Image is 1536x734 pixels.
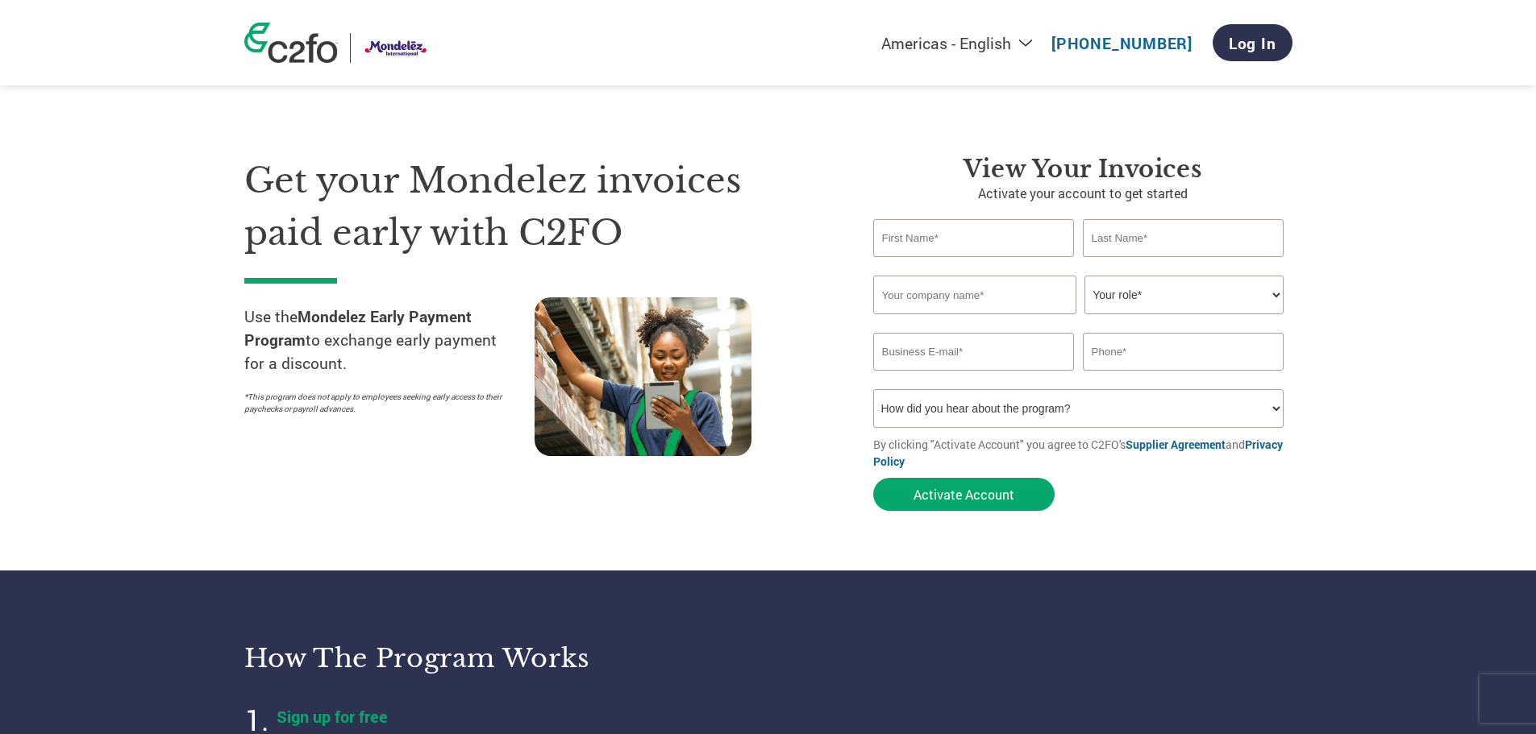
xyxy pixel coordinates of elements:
[873,436,1292,470] p: By clicking "Activate Account" you agree to C2FO's and
[1083,219,1284,257] input: Last Name*
[873,437,1283,469] a: Privacy Policy
[277,706,680,727] h4: Sign up for free
[535,297,751,456] img: supply chain worker
[873,219,1075,257] input: First Name*
[244,23,338,63] img: c2fo logo
[1213,24,1292,61] a: Log In
[873,478,1055,511] button: Activate Account
[244,155,825,259] h1: Get your Mondelez invoices paid early with C2FO
[873,155,1292,184] h3: View Your Invoices
[1083,372,1284,383] div: Inavlid Phone Number
[873,372,1075,383] div: Inavlid Email Address
[244,305,535,375] p: Use the to exchange early payment for a discount.
[1084,276,1284,314] select: Title/Role
[873,184,1292,203] p: Activate your account to get started
[873,276,1076,314] input: Your company name*
[244,306,472,350] strong: Mondelez Early Payment Program
[363,33,431,63] img: Mondelez
[244,642,748,674] h3: How the program works
[1083,259,1284,269] div: Invalid last name or last name is too long
[244,391,518,415] p: *This program does not apply to employees seeking early access to their paychecks or payroll adva...
[873,333,1075,371] input: Invalid Email format
[1083,333,1284,371] input: Phone*
[1051,33,1193,53] a: [PHONE_NUMBER]
[873,316,1284,326] div: Invalid company name or company name is too long
[1126,437,1226,452] a: Supplier Agreement
[873,259,1075,269] div: Invalid first name or first name is too long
